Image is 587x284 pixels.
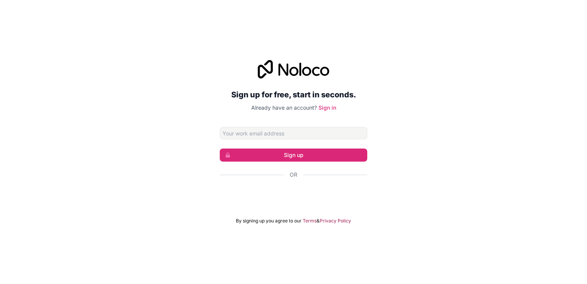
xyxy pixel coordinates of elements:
span: Or [290,171,297,179]
a: Privacy Policy [320,218,351,224]
span: Already have an account? [251,104,317,111]
h2: Sign up for free, start in seconds. [220,88,367,102]
a: Sign in [318,104,336,111]
a: Terms [303,218,317,224]
button: Sign up [220,149,367,162]
input: Email address [220,127,367,139]
span: By signing up you agree to our [236,218,302,224]
span: & [317,218,320,224]
iframe: Botão "Fazer login com o Google" [216,187,371,204]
